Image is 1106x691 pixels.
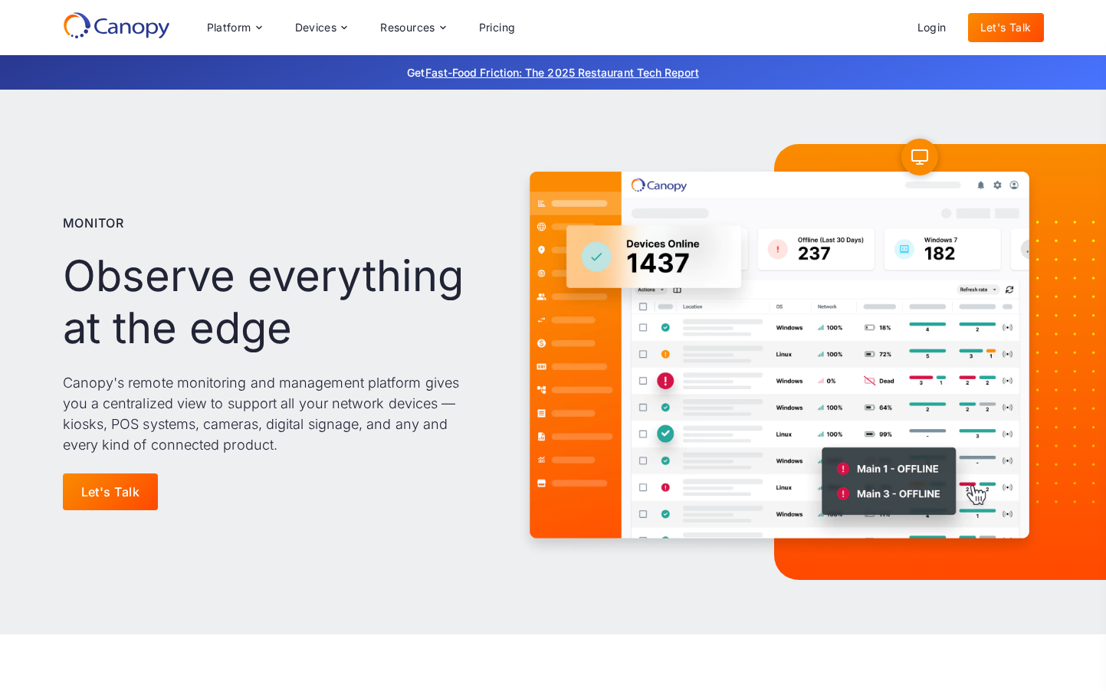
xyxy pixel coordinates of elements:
div: Platform [207,22,251,33]
div: Platform [195,12,274,43]
p: Get [178,64,929,80]
p: Monitor [63,214,125,232]
div: Devices [283,12,359,43]
div: Resources [380,22,435,33]
a: Fast-Food Friction: The 2025 Restaurant Tech Report [425,66,699,79]
h1: Observe everything at the edge [63,251,485,353]
div: Devices [295,22,337,33]
a: Let's Talk [968,13,1044,42]
a: Let's Talk [63,473,159,510]
div: Resources [368,12,457,43]
a: Login [905,13,959,42]
a: Pricing [467,13,528,42]
p: Canopy's remote monitoring and management platform gives you a centralized view to support all yo... [63,372,485,455]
